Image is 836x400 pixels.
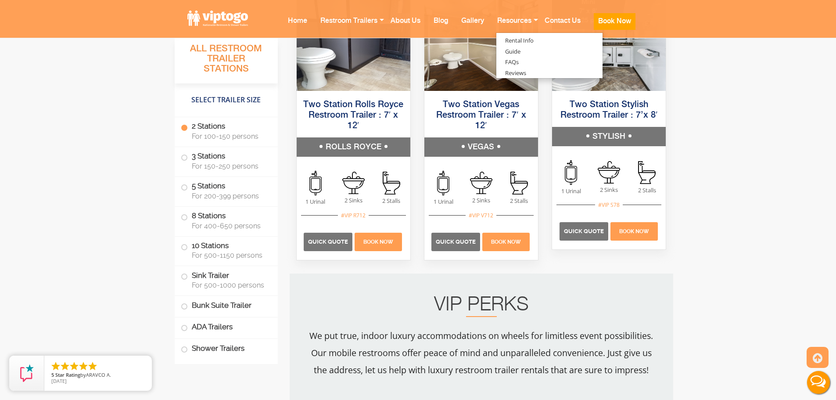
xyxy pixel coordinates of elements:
a: Quick Quote [304,237,353,245]
a: Quick Quote [431,237,481,245]
span: by [51,372,145,378]
label: 10 Stations [181,236,272,263]
span: Quick Quote [564,228,604,234]
div: #VIP S78 [595,201,623,209]
img: an icon of stall [510,172,528,195]
span: Book Now [491,239,521,245]
span: 1 Urinal [424,198,462,206]
h5: ROLLS ROYCE [297,137,410,157]
span: 1 Urinal [552,187,590,195]
h2: VIP PERKS [307,296,656,317]
span: [DATE] [51,378,67,384]
a: Gallery [455,9,491,44]
span: For 150-250 persons [192,162,267,170]
span: 2 Stalls [500,197,538,205]
img: an icon of sink [342,172,365,194]
h3: All Restroom Trailer Stations [175,41,278,83]
a: Reviews [496,68,535,79]
span: For 200-399 persons [192,192,267,200]
a: Resources [491,9,538,44]
a: Two Station Vegas Restroom Trailer : 7′ x 12′ [436,100,526,130]
label: 2 Stations [181,117,272,144]
a: Book Now [587,9,642,49]
span: ARAVCO A. [86,371,111,378]
img: an icon of stall [638,161,656,184]
label: 3 Stations [181,147,272,174]
span: 2 Stalls [628,186,666,195]
img: an icon of urinal [565,160,577,185]
h5: STYLISH [552,127,666,146]
a: Contact Us [538,9,587,44]
li:  [69,361,79,371]
span: Book Now [363,239,393,245]
label: Shower Trailers [181,339,272,358]
a: Book Now [609,227,659,234]
a: Guide [496,46,529,57]
a: Two Station Stylish Restroom Trailer : 7’x 8′ [560,100,657,120]
span: 1 Urinal [297,198,334,206]
label: Sink Trailer [181,266,272,293]
button: Live Chat [801,365,836,400]
button: Book Now [594,13,635,30]
span: 2 Sinks [462,196,500,205]
span: For 500-1000 persons [192,281,267,289]
label: Bunk Suite Trailer [181,296,272,315]
span: 2 Stalls [372,197,410,205]
a: FAQs [496,57,527,68]
h4: Select Trailer Size [175,87,278,113]
a: Restroom Trailers [314,9,384,44]
li:  [50,361,61,371]
span: 5 [51,371,54,378]
img: an icon of urinal [309,171,322,195]
h5: VEGAS [424,137,538,157]
a: Home [281,9,314,44]
a: Book Now [481,237,531,245]
span: Star Rating [55,371,80,378]
label: ADA Trailers [181,317,272,336]
div: #VIP R712 [338,211,369,220]
a: Blog [427,9,455,44]
span: Quick Quote [308,238,348,245]
a: Quick Quote [560,227,609,234]
span: For 100-150 persons [192,132,267,141]
li:  [60,361,70,371]
a: Rental Info [496,35,542,46]
a: Two Station Rolls Royce Restroom Trailer : 7′ x 12′ [303,100,403,130]
a: About Us [384,9,427,44]
li:  [87,361,98,371]
img: an icon of stall [383,172,400,195]
img: an icon of sink [470,172,492,194]
span: 2 Sinks [590,186,628,194]
span: For 500-1150 persons [192,251,267,259]
img: Review Rating [18,364,36,382]
span: 2 Sinks [334,196,372,205]
img: an icon of urinal [437,171,449,195]
span: Quick Quote [436,238,476,245]
img: an icon of sink [598,161,620,184]
span: Book Now [619,228,649,234]
label: 8 Stations [181,207,272,234]
li:  [78,361,89,371]
span: For 400-650 persons [192,221,267,230]
div: #VIP V712 [466,211,496,220]
p: We put true, indoor luxury accommodations on wheels for limitless event possibilities. Our mobile... [307,327,656,379]
a: Book Now [353,237,403,245]
label: 5 Stations [181,177,272,204]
